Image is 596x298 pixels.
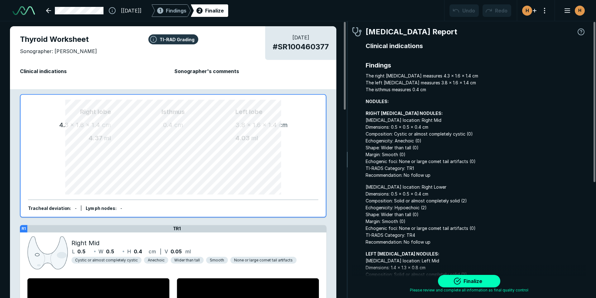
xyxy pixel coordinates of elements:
span: [DATE] [273,34,329,41]
span: W [99,248,103,255]
img: ywGHUQAAAAZJREFUAwAxfYHFa0qQnAAAAABJRU5ErkJggg== [27,235,68,271]
span: Left lobe [235,107,311,117]
span: 0.05 [171,248,182,255]
button: TI-RAD Grading [148,34,198,44]
span: - [120,206,122,211]
span: ml [104,134,111,142]
span: ml [185,248,191,255]
span: 4.03 [235,134,250,142]
span: Tracheal deviation : [28,206,71,211]
div: avatar-name [575,6,585,16]
span: # SR100460377 [273,41,329,52]
span: The right [MEDICAL_DATA] measures 4.3 x 1.6 x 1.4 cm The left [MEDICAL_DATA] measures 3.8 x 1.6 x... [366,72,586,93]
span: 2 [198,7,201,14]
img: See-Mode Logo [12,6,35,15]
strong: R1 [22,226,26,231]
button: Undo [449,4,479,17]
span: H [127,248,131,255]
span: Isthmus [111,107,235,117]
span: H [578,7,581,14]
span: Findings [166,7,186,14]
span: Clinical indications [366,41,586,51]
span: [MEDICAL_DATA] Report [366,26,457,37]
span: [MEDICAL_DATA] location: Right Mid Dimensions: 0.5 x 0.5 x 0.4 cm Composition: Cystic or almost c... [366,110,586,179]
div: Finalize [205,7,224,14]
span: 3.8 x 1.6 x 1.4 [235,121,277,129]
div: - [75,205,77,212]
button: Redo [483,4,511,17]
span: Sonographer's comments [174,67,326,75]
span: Please review and complete all information as final quality control [410,287,528,293]
a: See-Mode Logo [10,4,37,17]
strong: RIGHT [MEDICAL_DATA] NODULES: [366,111,443,116]
span: H [526,7,529,14]
span: Clinical indications [20,67,172,75]
span: cm [174,121,183,129]
div: 2Finalize [191,4,228,17]
span: 1 [159,7,161,14]
span: ml [251,134,258,142]
div: avatar-name [522,6,532,16]
span: 0.5 [106,248,114,255]
strong: NODULES: [366,99,389,104]
span: TR1 [173,226,181,231]
strong: LEFT [MEDICAL_DATA] NODULES: [366,251,439,256]
span: 0.5 [77,248,85,255]
span: 0.4 [163,121,172,129]
span: Anechoic [148,257,165,263]
span: V [165,248,168,255]
span: cm [102,121,111,129]
span: Wider than tall [174,257,200,263]
span: Right lobe [36,107,111,117]
span: 4.37 [89,134,103,142]
span: None or large comet tail artifacts [234,257,293,263]
button: Finalize [438,275,500,287]
span: Right Mid [71,238,99,248]
span: [[DATE]] [121,7,142,14]
span: [MEDICAL_DATA] location: Right Lower Dimensions: 0.5 x 0.5 x 0.4 cm Composition: Solid or almost ... [366,184,586,246]
span: Sonographer: [PERSON_NAME] [20,47,97,55]
span: Findings [366,61,586,70]
span: cm [279,121,288,129]
div: 1Findings [151,4,191,17]
button: avatar-name [560,4,586,17]
span: Smooth [210,257,224,263]
span: Thyroid Worksheet [20,34,326,45]
span: cm [149,248,156,255]
span: Cystic or almost completely cystic [75,257,137,263]
span: L [72,248,75,255]
span: Lymph nodes : [86,206,117,211]
span: 4.3 x 1.6 x 1.4 [59,121,100,129]
span: | [160,248,161,255]
div: | [80,205,82,212]
span: 0.4 [134,248,142,255]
